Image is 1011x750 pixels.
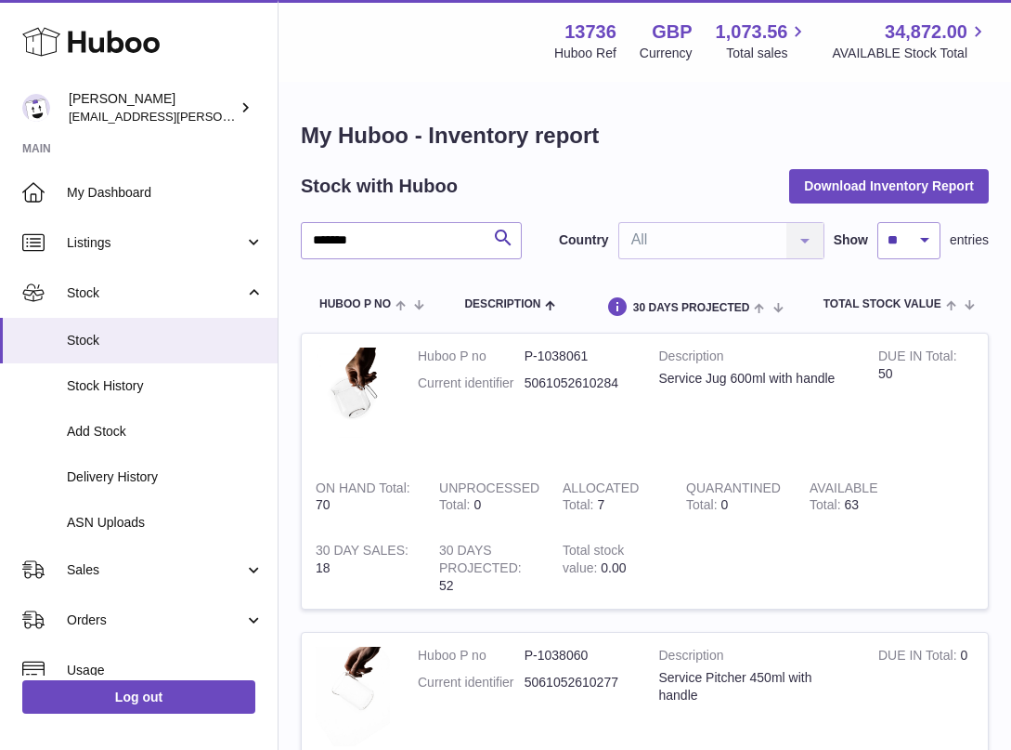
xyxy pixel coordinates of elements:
span: Description [464,298,540,310]
span: Total stock value [823,298,941,310]
td: 18 [302,528,425,609]
a: 1,073.56 Total sales [716,20,810,62]
span: Add Stock [67,423,264,441]
dt: Huboo P no [418,647,525,664]
div: [PERSON_NAME] [69,90,236,125]
strong: DUE IN Total [878,648,960,667]
strong: ALLOCATED Total [563,480,639,518]
h2: Stock with Huboo [301,174,458,199]
label: Show [834,231,868,249]
dt: Huboo P no [418,348,525,365]
div: Huboo Ref [554,45,616,62]
label: Country [559,231,609,249]
strong: ON HAND Total [316,480,410,500]
strong: DUE IN Total [878,349,957,368]
strong: GBP [652,20,692,45]
td: 7 [549,466,672,529]
a: Log out [22,680,255,714]
td: 63 [796,466,919,529]
strong: AVAILABLE Total [810,480,877,518]
h1: My Huboo - Inventory report [301,121,989,151]
strong: 30 DAYS PROJECTED [439,543,522,580]
dd: 5061052610284 [525,375,631,392]
span: Total sales [726,45,809,62]
strong: UNPROCESSED Total [439,480,539,518]
strong: Description [659,647,850,669]
a: 34,872.00 AVAILABLE Stock Total [832,20,989,62]
dd: 5061052610277 [525,674,631,691]
strong: Description [659,348,850,370]
span: Listings [67,234,244,252]
span: 30 DAYS PROJECTED [633,302,750,314]
span: 1,073.56 [716,20,788,45]
span: 0 [720,497,728,512]
dt: Current identifier [418,375,525,392]
strong: Total stock value [563,543,624,580]
div: Currency [640,45,693,62]
span: My Dashboard [67,184,264,202]
dt: Current identifier [418,674,525,691]
span: Sales [67,561,244,579]
span: 0.00 [601,560,626,575]
span: ASN Uploads [67,514,264,532]
span: [EMAIL_ADDRESS][PERSON_NAME][DOMAIN_NAME] [69,109,372,124]
div: Service Pitcher 450ml with handle [659,669,850,704]
span: Delivery History [67,468,264,486]
strong: 30 DAY SALES [316,543,408,562]
img: product image [316,348,390,447]
span: Stock History [67,377,264,395]
dd: P-1038060 [525,647,631,664]
span: Orders [67,612,244,629]
span: AVAILABLE Stock Total [832,45,989,62]
td: 70 [302,466,425,529]
dd: P-1038061 [525,348,631,365]
td: 52 [425,528,549,609]
button: Download Inventory Report [789,169,989,203]
span: Usage [67,662,264,679]
span: Stock [67,284,244,302]
img: horia@orea.uk [22,94,50,122]
span: entries [950,231,989,249]
td: 50 [864,334,988,466]
strong: QUARANTINED Total [686,480,781,518]
td: 0 [425,466,549,529]
span: 34,872.00 [885,20,967,45]
img: product image [316,647,390,746]
span: Stock [67,332,264,349]
strong: 13736 [564,20,616,45]
div: Service Jug 600ml with handle [659,370,850,388]
span: Huboo P no [319,298,391,310]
